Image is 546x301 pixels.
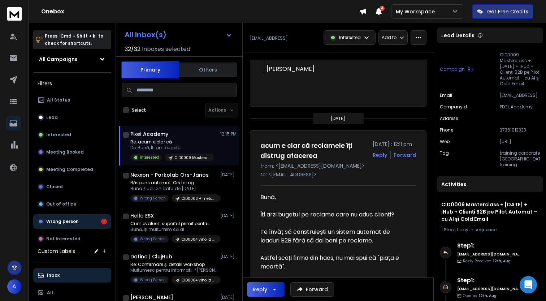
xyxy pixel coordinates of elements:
p: Da Bună, Îți arzi bugetul [130,145,214,151]
p: [DATE] [220,254,237,259]
button: Reply [247,282,285,297]
p: CID0009 Masterclass + [DATE] + iHub + Clienți B2B pe Pilot Automat – cu AI și Cold Email [500,52,540,87]
h6: [EMAIL_ADDRESS][DOMAIN_NAME] [457,286,520,292]
div: 1 [101,219,107,224]
p: Email [440,93,452,98]
h6: Step 1 : [457,241,520,250]
p: Re: acum e clar că [130,139,214,145]
button: Closed [33,180,111,194]
p: CID0006 + metodă noua + appolo + sales people [182,196,216,201]
h3: Inboxes selected [142,45,190,53]
p: to: <[EMAIL_ADDRESS]> [260,171,416,178]
h6: [EMAIL_ADDRESS][DOMAIN_NAME] [457,251,520,257]
p: All Status [47,97,70,103]
p: All [47,290,53,296]
button: Wrong person1 [33,214,111,229]
button: Campaign [440,52,473,87]
p: Cum evaluezi suportul primit pentru [130,221,217,227]
button: Get Free Credits [472,4,533,19]
p: 37361013333 [500,127,540,133]
p: 12:15 PM [220,131,237,137]
img: logo [7,7,22,21]
p: [DATE] [220,294,237,300]
p: [DATE] [331,116,345,121]
h3: Custom Labels [38,248,75,255]
p: Lead [46,115,58,120]
span: Cmd + Shift + k [59,32,96,40]
button: A [7,279,22,294]
p: Meeting Booked [46,149,84,155]
p: Răspuns automat: Ors te rog [130,180,217,186]
p: Buna ziua, Din data de [DATE] [130,186,217,192]
p: Out of office [46,201,76,207]
p: Meeting Completed [46,167,93,172]
button: Meeting Booked [33,145,111,159]
p: Press to check for shortcuts. [45,33,103,47]
button: All Campaigns [33,52,111,66]
p: Interested [140,155,159,160]
p: Phone [440,127,453,133]
p: Inbox [47,272,60,278]
span: 4 [380,6,385,11]
div: Forward [394,151,416,159]
p: Reply Received [463,258,511,264]
div: Activities [437,176,543,192]
p: tag [440,150,449,168]
h1: All Inbox(s) [125,31,166,38]
button: Out of office [33,197,111,211]
h1: [PERSON_NAME] [130,294,173,301]
p: Wrong person [46,219,79,224]
button: Others [179,62,237,78]
div: Open Intercom Messenger [520,276,537,293]
p: companyId [440,104,467,110]
button: Inbox [33,268,111,283]
div: Bună, [260,193,410,202]
p: Not Interested [46,236,81,242]
h1: Pixel Academy [130,130,168,138]
p: Interested [46,132,71,138]
p: Lead Details [441,32,474,39]
h1: All Campaigns [39,56,78,63]
button: Forward [290,282,334,297]
label: Select [132,107,146,113]
span: 1 Step [441,227,454,233]
p: Add to [382,35,396,40]
p: Interested [339,35,361,40]
div: [PERSON_NAME] [266,65,410,73]
p: [EMAIL_ADDRESS] [500,93,540,98]
div: Reply [253,286,267,293]
p: training corporate [GEOGRAPHIC_DATA], training [500,150,540,168]
div: Te învăț să construiești un sistem automat de leaduri B2B fără să dai bani pe reclame. [260,228,410,245]
p: from: <[EMAIL_ADDRESS][DOMAIN_NAME]> [260,162,416,169]
button: Primary [121,61,179,78]
h1: Onebox [41,7,359,16]
h1: Dafina | ClujHub [130,253,172,260]
p: [EMAIL_ADDRESS] [250,35,288,41]
span: 1 day in sequence [457,227,497,233]
p: PIXEL Academy [500,104,540,110]
p: Closed [46,184,63,190]
p: Wrong Person [140,236,166,242]
p: CID0004 vino la workshop + firme software + workshop Clienți B2B cu AI și Cold Email [182,237,216,242]
span: 32 / 32 [125,45,140,53]
h1: CID0009 Masterclass + [DATE] + iHub + Clienți B2B pe Pilot Automat – cu AI și Cold Email [441,201,539,223]
p: [DATE] [220,213,237,219]
p: Re: Confirmare și detalii workshop [130,262,217,267]
p: [DATE] : 12:11 pm [373,141,416,148]
div: | [441,227,539,233]
p: CID0004 vino la workshop + firme software + workshop Clienți B2B cu AI și Cold Email [182,278,216,283]
button: Meeting Completed [33,162,111,177]
button: All [33,285,111,300]
p: [URL] [500,139,540,145]
p: Wrong Person [140,195,166,201]
span: 12th, Aug [479,293,497,298]
h1: Hello ESX [130,212,154,219]
button: Not Interested [33,232,111,246]
p: Campaign [440,66,465,72]
h3: Filters [33,78,111,89]
p: Bună, Îți mulțumim că ai [130,227,217,232]
button: Interested [33,128,111,142]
